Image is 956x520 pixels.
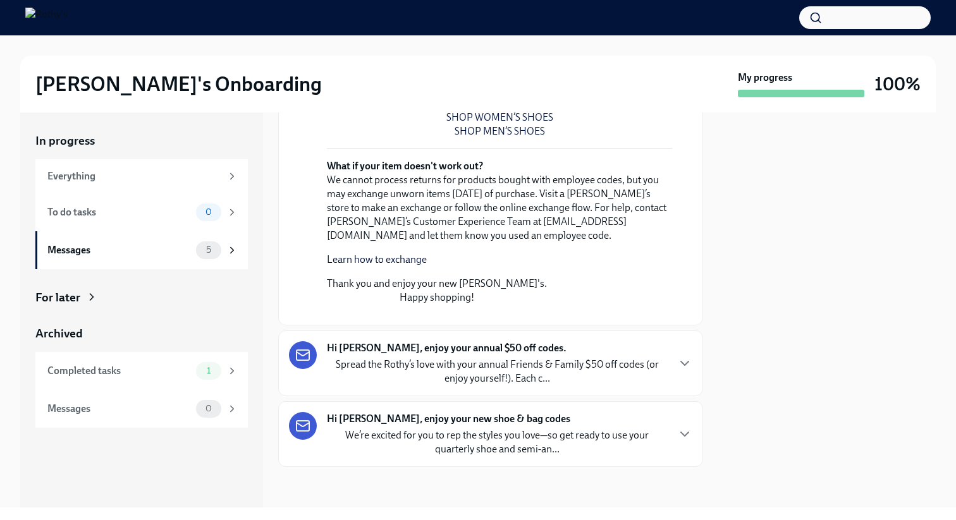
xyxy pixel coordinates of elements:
p: We’re excited for you to rep the styles you love—so get ready to use your quarterly shoe and semi... [327,428,667,456]
strong: Hi [PERSON_NAME], enjoy your new shoe & bag codes [327,412,570,426]
a: SHOP MEN’S SHOES [455,125,545,137]
p: Thank you and enjoy your new [PERSON_NAME]'s. Happy shopping! [327,277,547,305]
strong: Hi [PERSON_NAME], enjoy your annual $50 off codes. [327,341,567,355]
a: Archived [35,325,248,342]
h3: 100% [874,73,921,95]
a: In progress [35,133,248,149]
span: 1 [199,366,218,375]
a: Everything [35,159,248,193]
a: SHOP WOMEN’S SHOES [446,111,553,123]
h2: [PERSON_NAME]'s Onboarding [35,71,322,97]
div: To do tasks [47,205,191,219]
a: Messages5 [35,231,248,269]
a: Completed tasks1 [35,352,248,390]
img: Rothy's [25,8,68,28]
p: We cannot process returns for products bought with employee codes, but you may exchange unworn it... [327,159,672,243]
p: Spread the Rothy’s love with your annual Friends & Family $50 off codes (or enjoy yourself!). Eac... [327,358,667,385]
a: Learn how to exchange [327,253,427,265]
a: Messages0 [35,390,248,428]
span: 0 [198,207,219,217]
div: Everything [47,169,221,183]
span: 5 [199,245,219,255]
strong: What if your item doesn't work out? [327,160,483,172]
div: Messages [47,402,191,416]
a: To do tasks0 [35,193,248,231]
div: For later [35,289,80,306]
div: Completed tasks [47,364,191,378]
strong: My progress [738,71,792,85]
span: 0 [198,404,219,413]
a: For later [35,289,248,306]
div: Messages [47,243,191,257]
